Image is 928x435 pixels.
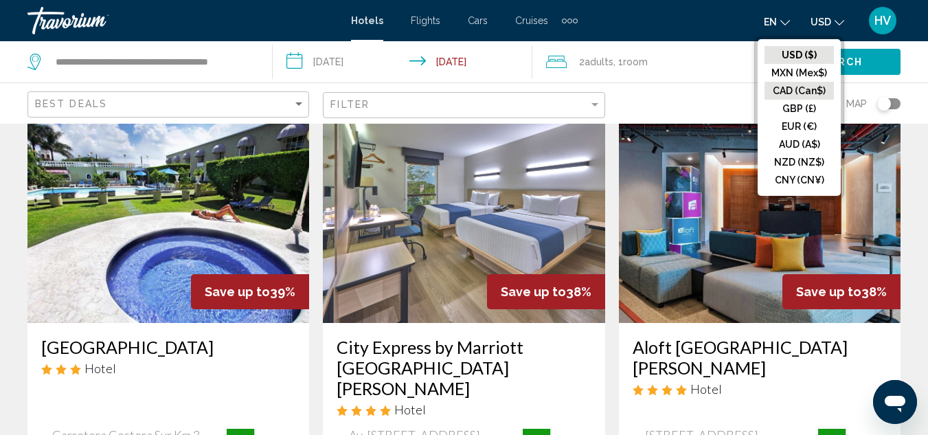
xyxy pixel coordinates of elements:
[633,337,887,378] a: Aloft [GEOGRAPHIC_DATA][PERSON_NAME]
[468,15,488,26] a: Cars
[501,285,566,299] span: Save up to
[765,171,834,189] button: CNY (CN¥)
[579,52,613,71] span: 2
[337,337,591,399] a: City Express by Marriott [GEOGRAPHIC_DATA][PERSON_NAME]
[411,15,440,26] a: Flights
[690,381,722,397] span: Hotel
[765,46,834,64] button: USD ($)
[191,274,309,309] div: 39%
[782,274,901,309] div: 38%
[765,82,834,100] button: CAD (Can$)
[35,99,305,111] mat-select: Sort by
[874,14,891,27] span: HV
[867,98,901,110] button: Toggle map
[873,380,917,424] iframe: Button to launch messaging window
[205,285,270,299] span: Save up to
[487,274,605,309] div: 38%
[273,41,532,82] button: Check-in date: Dec 22, 2025 Check-out date: Dec 27, 2025
[846,94,867,113] span: Map
[330,99,370,110] span: Filter
[811,16,831,27] span: USD
[323,103,604,323] img: Hotel image
[337,402,591,417] div: 4 star Hotel
[35,98,107,109] span: Best Deals
[765,153,834,171] button: NZD (NZ$)
[764,12,790,32] button: Change language
[27,103,309,323] img: Hotel image
[623,56,648,67] span: Room
[796,285,861,299] span: Save up to
[515,15,548,26] a: Cruises
[865,6,901,35] button: User Menu
[394,402,426,417] span: Hotel
[765,64,834,82] button: MXN (Mex$)
[613,52,648,71] span: , 1
[765,135,834,153] button: AUD (A$)
[765,100,834,118] button: GBP (£)
[41,337,295,357] a: [GEOGRAPHIC_DATA]
[351,15,383,26] a: Hotels
[633,381,887,397] div: 4 star Hotel
[532,41,778,82] button: Travelers: 2 adults, 0 children
[41,361,295,376] div: 3 star Hotel
[765,118,834,135] button: EUR (€)
[585,56,613,67] span: Adults
[323,91,604,120] button: Filter
[764,16,777,27] span: en
[562,10,578,32] button: Extra navigation items
[84,361,116,376] span: Hotel
[619,103,901,323] img: Hotel image
[27,7,337,34] a: Travorium
[811,12,844,32] button: Change currency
